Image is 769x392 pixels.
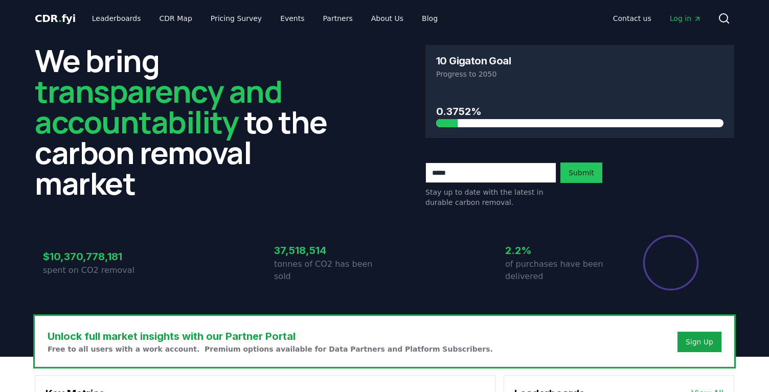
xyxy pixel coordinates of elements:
nav: Main [605,9,710,28]
p: Stay up to date with the latest in durable carbon removal. [425,187,556,207]
nav: Main [84,9,446,28]
p: Free to all users with a work account. Premium options available for Data Partners and Platform S... [48,344,493,354]
a: Sign Up [686,337,713,347]
span: . [58,12,62,25]
p: of purchases have been delivered [505,258,616,283]
button: Sign Up [677,332,721,352]
h3: 37,518,514 [274,243,384,258]
span: CDR fyi [35,12,76,25]
a: About Us [363,9,412,28]
p: spent on CO2 removal [43,264,153,276]
p: tonnes of CO2 has been sold [274,258,384,283]
span: transparency and accountability [35,70,282,143]
h3: 2.2% [505,243,616,258]
p: Progress to 2050 [436,69,723,79]
a: Contact us [605,9,660,28]
div: Percentage of sales delivered [642,234,699,291]
a: CDR.fyi [35,11,76,26]
h3: 0.3752% [436,104,723,119]
a: Partners [315,9,361,28]
a: Blog [414,9,446,28]
a: Pricing Survey [202,9,270,28]
h3: Unlock full market insights with our Partner Portal [48,329,493,344]
a: Events [272,9,312,28]
a: Log in [662,9,710,28]
a: CDR Map [151,9,200,28]
button: Submit [560,163,602,183]
h2: We bring to the carbon removal market [35,45,344,198]
span: Log in [670,13,702,24]
h3: 10 Gigaton Goal [436,56,511,66]
h3: $10,370,778,181 [43,249,153,264]
a: Leaderboards [84,9,149,28]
